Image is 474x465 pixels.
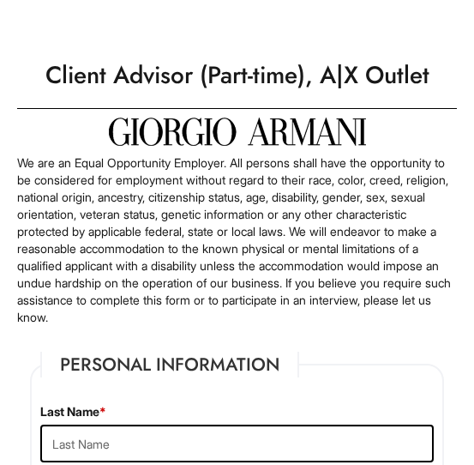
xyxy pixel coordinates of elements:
p: We are an Equal Opportunity Employer. All persons shall have the opportunity to be considered for... [17,154,457,326]
input: Last Name [40,425,434,462]
img: Giorgio Armani [109,118,366,146]
h1: Client Advisor (Part-time), A|X Outlet [9,51,465,100]
legend: Personal Information [40,352,299,377]
label: Last Name [40,403,106,420]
